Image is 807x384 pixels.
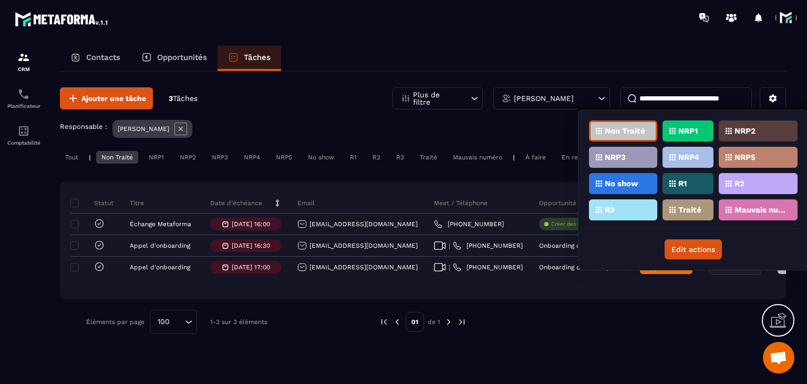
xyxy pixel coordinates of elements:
img: next [444,317,453,327]
p: Opportunités [157,53,207,62]
p: Meet / Téléphone [434,199,488,207]
div: R3 [391,151,409,164]
div: À faire [520,151,551,164]
img: logo [15,9,109,28]
p: Opportunité [539,199,576,207]
img: prev [379,317,389,327]
p: R2 [734,180,744,187]
p: Tâches [244,53,271,62]
a: Contacts [60,46,131,71]
p: Plus de filtre [413,91,459,106]
div: R2 [367,151,386,164]
input: Search for option [173,316,182,328]
p: NRP4 [678,154,699,161]
div: Tout [60,151,84,164]
div: NRP5 [271,151,297,164]
span: Tâches [173,94,198,103]
span: | [449,242,450,250]
p: Traité [678,206,701,214]
a: Ouvrir le chat [763,342,794,373]
a: Tâches [218,46,281,71]
img: next [457,317,467,327]
p: Responsable : [60,123,107,130]
p: NRP5 [734,154,756,161]
div: Non Traité [96,151,138,164]
p: [PERSON_NAME] [118,125,169,133]
p: No show [605,180,638,187]
div: No show [303,151,339,164]
div: Traité [415,151,442,164]
p: [DATE] 17:00 [232,264,270,271]
p: Échange Metaforma [130,220,191,228]
img: formation [17,51,30,64]
p: [DATE] 16:30 [232,242,270,249]
p: Onboarding d'essai (7 jours) [539,242,624,249]
p: NRP3 [605,154,626,161]
a: [PHONE_NUMBER] [453,263,523,271]
a: Opportunités [131,46,218,71]
div: NRP2 [174,151,201,164]
p: | [513,154,515,161]
img: scheduler [17,88,30,100]
p: Non Traité [605,127,645,135]
p: Titre [130,199,144,207]
p: Contacts [86,53,120,62]
span: | [449,264,450,271]
span: 100 [154,316,173,328]
p: [PERSON_NAME] [514,95,574,102]
a: schedulerschedulerPlanificateur [3,80,45,117]
div: Mauvais numéro [448,151,508,164]
p: Mauvais numéro [734,206,785,214]
p: | [89,154,91,161]
p: 1-3 sur 3 éléments [210,318,267,326]
p: Appel d'onboarding [130,264,190,271]
div: NRP4 [239,151,265,164]
div: NRP1 [143,151,169,164]
p: Comptabilité [3,140,45,146]
p: 3 [169,94,198,104]
p: Planificateur [3,103,45,109]
p: CRM [3,66,45,72]
p: R3 [605,206,615,214]
p: Statut [73,199,113,207]
p: Appel d'onboarding [130,242,190,249]
a: [PHONE_NUMBER] [434,220,504,228]
a: [PHONE_NUMBER] [453,241,523,250]
p: NRP2 [734,127,756,135]
img: accountant [17,125,30,137]
p: R1 [678,180,687,187]
div: NRP3 [206,151,233,164]
a: formationformationCRM [3,43,45,80]
div: R1 [345,151,362,164]
div: En retard [556,151,596,164]
p: [DATE] 16:00 [232,220,270,228]
p: Onboarding d'essai (7 jours) [539,264,624,271]
img: prev [392,317,402,327]
p: Éléments par page [86,318,144,326]
a: accountantaccountantComptabilité [3,117,45,154]
p: de 1 [428,318,440,326]
span: Ajouter une tâche [81,93,146,104]
button: Ajouter une tâche [60,87,153,109]
div: Search for option [150,310,197,334]
p: Date d’échéance [210,199,262,207]
p: Créer des opportunités [551,220,610,228]
button: Edit actions [665,239,722,259]
p: 01 [406,312,424,332]
p: NRP1 [678,127,698,135]
p: Email [297,199,315,207]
